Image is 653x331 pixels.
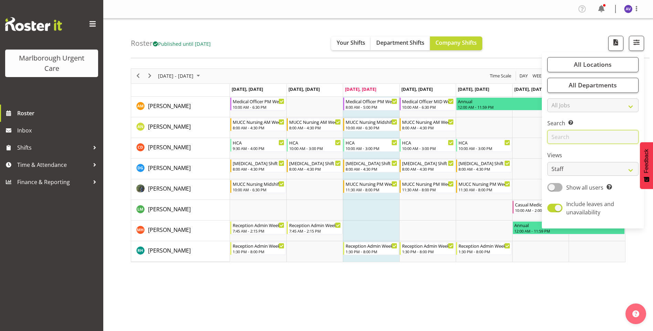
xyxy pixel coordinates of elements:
span: [DATE], [DATE] [288,86,320,92]
span: Published until [DATE] [153,40,211,47]
div: 10:00 AM - 2:00 PM [515,207,567,213]
span: Time & Attendance [17,160,89,170]
div: 10:00 AM - 3:00 PM [346,146,397,151]
a: [PERSON_NAME] [148,184,191,193]
td: Luqman Mohd Jani resource [131,200,230,221]
div: Alysia Newman-Woods"s event - MUCC Nursing Midshift Begin From Wednesday, October 8, 2025 at 10:0... [343,118,399,131]
div: 8:00 AM - 5:00 PM [346,104,397,110]
div: 1:30 PM - 8:00 PM [459,249,510,254]
span: Department Shifts [376,39,424,46]
div: 10:00 AM - 3:00 PM [459,146,510,151]
div: 8:00 AM - 4:30 PM [289,125,341,130]
label: Views [547,151,639,159]
a: [PERSON_NAME] [148,164,191,172]
div: 8:00 AM - 4:30 PM [402,166,454,172]
div: 10:00 AM - 3:00 PM [289,146,341,151]
div: previous period [132,69,144,83]
div: MUCC Nursing AM Weekday [402,118,454,125]
h4: Roster [131,39,211,47]
div: Alexandra Madigan"s event - Medical Officer MID Weekday Begin From Thursday, October 9, 2025 at 1... [400,97,455,110]
a: [PERSON_NAME] [148,246,191,255]
button: Download a PDF of the roster according to the set date range. [608,36,623,51]
div: 7:45 AM - 2:15 PM [233,228,284,234]
div: [MEDICAL_DATA] Shift [402,160,454,167]
div: 7:45 AM - 2:15 PM [289,228,341,234]
div: Deo Garingalao"s event - Haemodialysis Shift Begin From Monday, October 6, 2025 at 8:00:00 AM GMT... [230,159,286,172]
div: 10:00 AM - 6:30 PM [233,187,284,192]
div: 8:00 AM - 4:30 PM [233,125,284,130]
div: Gloria Varghese"s event - MUCC Nursing Midshift Begin From Monday, October 6, 2025 at 10:00:00 AM... [230,180,286,193]
div: MUCC Nursing AM Weekday [233,118,284,125]
span: [PERSON_NAME] [148,123,191,130]
div: MUCC Nursing PM Weekday [346,180,397,187]
span: Inbox [17,125,100,136]
div: MUCC Nursing Midshift [346,118,397,125]
div: 11:30 AM - 8:00 PM [346,187,397,192]
button: Filter Shifts [629,36,644,51]
span: Finance & Reporting [17,177,89,187]
div: Gloria Varghese"s event - MUCC Nursing PM Weekday Begin From Friday, October 10, 2025 at 11:30:00... [456,180,512,193]
table: Timeline Week of October 8, 2025 [230,97,625,262]
div: Annual [514,222,623,228]
div: Margret Hall"s event - Reception Admin Weekday AM Begin From Monday, October 6, 2025 at 7:45:00 A... [230,221,286,234]
span: [PERSON_NAME] [148,143,191,151]
div: Rochelle Harris"s event - Reception Admin Weekday PM Begin From Monday, October 6, 2025 at 1:30:0... [230,242,286,255]
div: Marlborough Urgent Care [12,53,91,74]
span: [PERSON_NAME] [148,205,191,213]
div: Casual Medical Officer Weekend [515,201,567,208]
div: Alexandra Madigan"s event - Medical Officer PM Weekday Begin From Wednesday, October 8, 2025 at 8... [343,97,399,110]
button: Your Shifts [331,36,371,50]
td: Alysia Newman-Woods resource [131,117,230,138]
div: Cordelia Davies"s event - HCA Begin From Thursday, October 9, 2025 at 10:00:00 AM GMT+13:00 Ends ... [400,139,455,152]
span: Day [519,72,528,80]
button: Previous [134,72,143,80]
button: Time Scale [489,72,513,80]
span: [DATE], [DATE] [401,86,433,92]
div: Timeline Week of October 8, 2025 [131,68,625,262]
div: Margret Hall"s event - Annual Begin From Saturday, October 11, 2025 at 12:00:00 AM GMT+13:00 Ends... [513,221,625,234]
div: Gloria Varghese"s event - MUCC Nursing PM Weekday Begin From Wednesday, October 8, 2025 at 11:30:... [343,180,399,193]
div: Margret Hall"s event - Reception Admin Weekday AM Begin From Tuesday, October 7, 2025 at 7:45:00 ... [287,221,343,234]
span: All Locations [574,60,612,68]
span: [DATE], [DATE] [345,86,376,92]
div: HCA [289,139,341,146]
button: Feedback - Show survey [640,142,653,189]
div: HCA [346,139,397,146]
a: [PERSON_NAME] [148,143,191,151]
div: 8:00 AM - 4:30 PM [233,166,284,172]
td: Cordelia Davies resource [131,138,230,159]
div: Deo Garingalao"s event - Haemodialysis Shift Begin From Friday, October 10, 2025 at 8:00:00 AM GM... [456,159,512,172]
div: Reception Admin Weekday PM [346,242,397,249]
a: [PERSON_NAME] [148,205,191,213]
div: HCA [402,139,454,146]
div: 10:00 AM - 6:30 PM [346,125,397,130]
div: [MEDICAL_DATA] Shift [233,160,284,167]
div: Deo Garingalao"s event - Haemodialysis Shift Begin From Wednesday, October 8, 2025 at 8:00:00 AM ... [343,159,399,172]
button: Company Shifts [430,36,482,50]
div: Cordelia Davies"s event - HCA Begin From Tuesday, October 7, 2025 at 10:00:00 AM GMT+13:00 Ends A... [287,139,343,152]
div: Rochelle Harris"s event - Reception Admin Weekday PM Begin From Wednesday, October 8, 2025 at 1:3... [343,242,399,255]
div: Annual [458,98,611,105]
span: Company Shifts [435,39,477,46]
div: Medical Officer PM Weekday [233,98,284,105]
div: MUCC Nursing PM Weekday [459,180,510,187]
div: Rochelle Harris"s event - Reception Admin Weekday PM Begin From Friday, October 10, 2025 at 1:30:... [456,242,512,255]
div: 8:00 AM - 4:30 PM [459,166,510,172]
div: HCA [233,139,284,146]
span: [DATE], [DATE] [458,86,489,92]
td: Deo Garingalao resource [131,159,230,179]
div: 11:30 AM - 8:00 PM [402,187,454,192]
a: [PERSON_NAME] [148,226,191,234]
a: [PERSON_NAME] [148,122,191,131]
div: Deo Garingalao"s event - Haemodialysis Shift Begin From Tuesday, October 7, 2025 at 8:00:00 AM GM... [287,159,343,172]
div: Alexandra Madigan"s event - Annual Begin From Friday, October 10, 2025 at 12:00:00 AM GMT+13:00 E... [456,97,625,110]
div: HCA [459,139,510,146]
div: Medical Officer MID Weekday [402,98,454,105]
div: 12:00 AM - 11:59 PM [514,228,623,234]
span: [PERSON_NAME] [148,102,191,110]
div: Cordelia Davies"s event - HCA Begin From Monday, October 6, 2025 at 9:30:00 AM GMT+13:00 Ends At ... [230,139,286,152]
div: Alysia Newman-Woods"s event - MUCC Nursing AM Weekday Begin From Thursday, October 9, 2025 at 8:0... [400,118,455,131]
div: 8:00 AM - 4:30 PM [402,125,454,130]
